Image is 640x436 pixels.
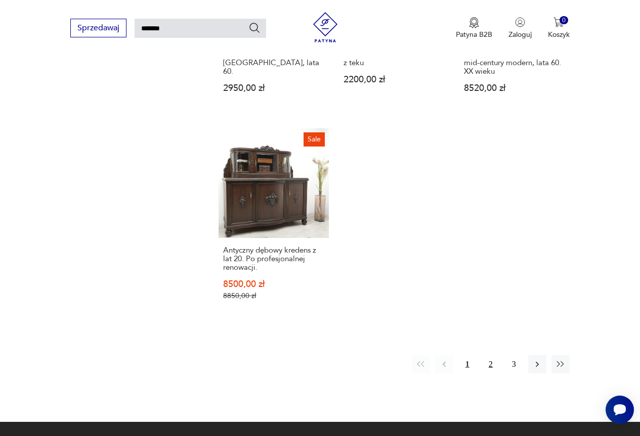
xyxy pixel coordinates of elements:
[508,30,532,39] p: Zaloguj
[344,75,445,84] p: 2200,00 zł
[482,355,500,373] button: 2
[505,355,523,373] button: 3
[70,25,126,32] a: Sprzedawaj
[548,17,570,39] button: 0Koszyk
[456,30,492,39] p: Patyna B2B
[310,12,340,42] img: Patyna - sklep z meblami i dekoracjami vintage
[515,17,525,27] img: Ikonka użytkownika
[248,22,261,34] button: Szukaj
[606,396,634,424] iframe: Smartsupp widget button
[344,50,445,67] h3: Kredens witryna podświetlana z teku
[458,355,477,373] button: 1
[456,17,492,39] a: Ikona medaluPatyna B2B
[469,17,479,28] img: Ikona medalu
[70,19,126,37] button: Sprzedawaj
[456,17,492,39] button: Patyna B2B
[560,16,568,25] div: 0
[548,30,570,39] p: Koszyk
[223,292,324,300] p: 8850,00 zł
[223,50,324,76] h3: Kredens, [GEOGRAPHIC_DATA], lata 60.
[464,84,565,92] p: 8520,00 zł
[508,17,532,39] button: Zaloguj
[219,128,329,320] a: SaleAntyczny dębowy kredens z lat 20. Po profesjonalnej renowacji.Antyczny dębowy kredens z lat 2...
[223,84,324,92] p: 2950,00 zł
[223,246,324,272] h3: Antyczny dębowy kredens z lat 20. Po profesjonalnej renowacji.
[223,280,324,288] p: 8500,00 zł
[553,17,564,27] img: Ikona koszyka
[464,50,565,76] h3: Palisandrowy włoski kredens, mid-century modern, lata 60. XX wieku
